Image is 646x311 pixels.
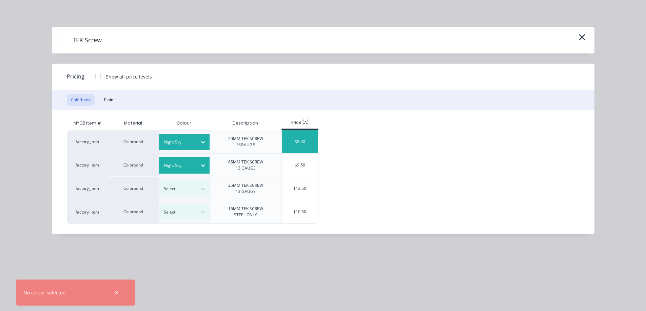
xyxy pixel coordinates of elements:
div: factory_item [67,130,108,153]
div: Show all price levels [106,73,152,80]
div: No colour selected [23,289,66,296]
div: $8.50 [282,130,318,153]
button: Plain [100,94,117,106]
h4: TEK Screw [62,34,112,47]
div: $9.50 [282,154,318,177]
button: Colorbond [67,94,95,106]
div: Colorbond [108,130,159,153]
div: 65MM TEK SCREW 13 GAUGE [228,159,263,171]
span: Pricing [67,72,84,81]
div: $12.50 [282,177,318,200]
div: factory_item [67,153,108,177]
div: 16MM TEK SCREW STEEL ONLY [228,206,263,218]
div: Colorbond [108,153,159,177]
div: Material [108,116,159,130]
div: 25MM TEK SCREW 13 GAUGE [228,182,263,195]
div: 50MM TEK SCREW 13GAUGE [228,136,263,148]
div: Colorbond [108,177,159,200]
div: factory_item [67,177,108,200]
div: Description [227,115,263,132]
div: $10.50 [282,200,318,223]
div: factory_item [67,200,108,224]
div: Price (A) [281,119,318,126]
div: Colorbond [108,200,159,224]
div: MYOB Item # [67,116,108,130]
div: Colour [159,116,210,130]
